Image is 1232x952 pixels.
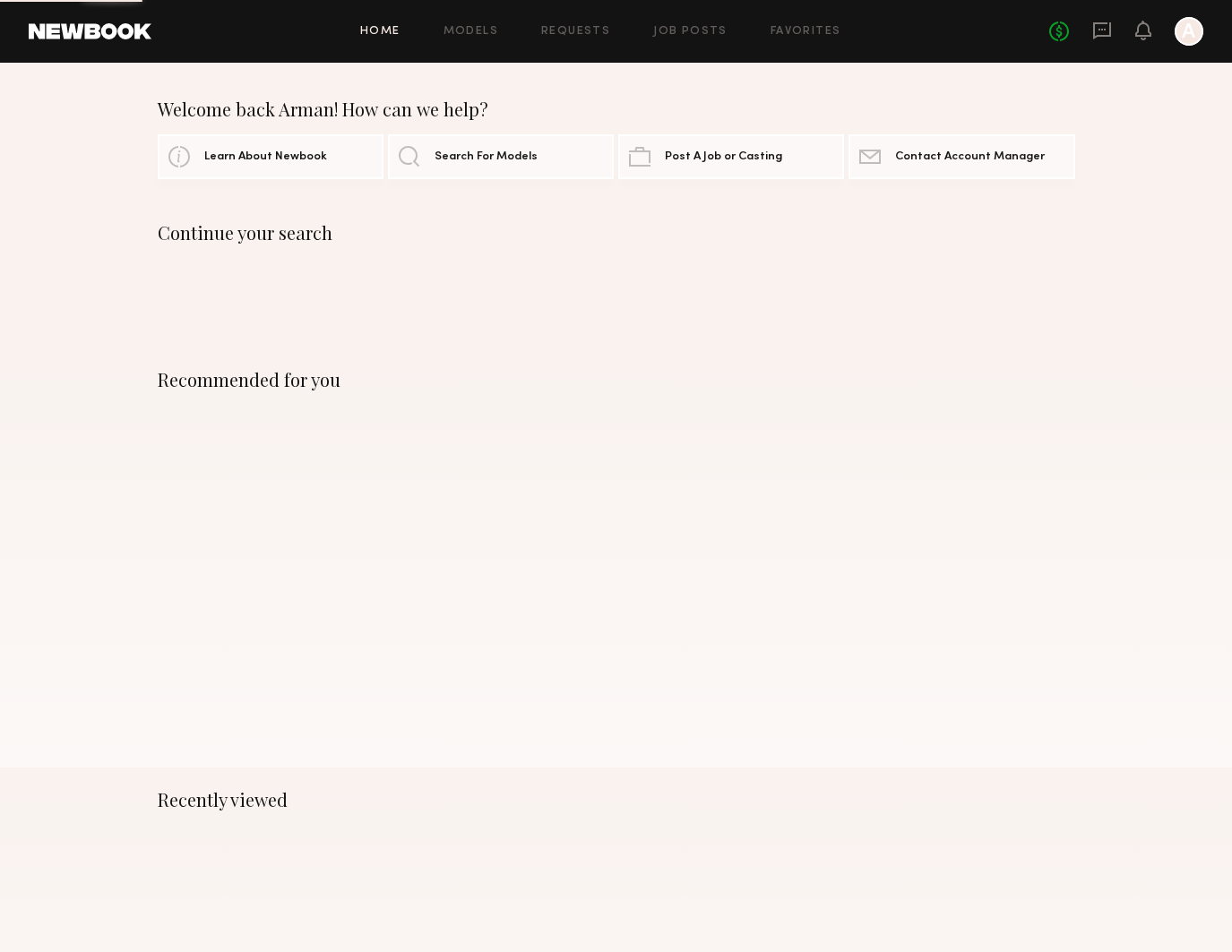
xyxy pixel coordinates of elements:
[158,369,1075,390] div: Recommended for you
[541,26,610,38] a: Requests
[204,151,327,163] span: Learn About Newbook
[771,26,841,38] a: Favorites
[849,134,1074,179] a: Contact Account Manager
[618,134,844,179] a: Post A Job or Casting
[158,789,1075,810] div: Recently viewed
[158,222,1075,244] div: Continue your search
[444,26,498,38] a: Models
[158,134,383,179] a: Learn About Newbook
[360,26,401,38] a: Home
[388,134,614,179] a: Search For Models
[895,151,1045,163] span: Contact Account Manager
[435,151,538,163] span: Search For Models
[665,151,782,163] span: Post A Job or Casting
[158,99,1075,120] div: Welcome back Arman! How can we help?
[1175,17,1203,46] a: A
[653,26,728,38] a: Job Posts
